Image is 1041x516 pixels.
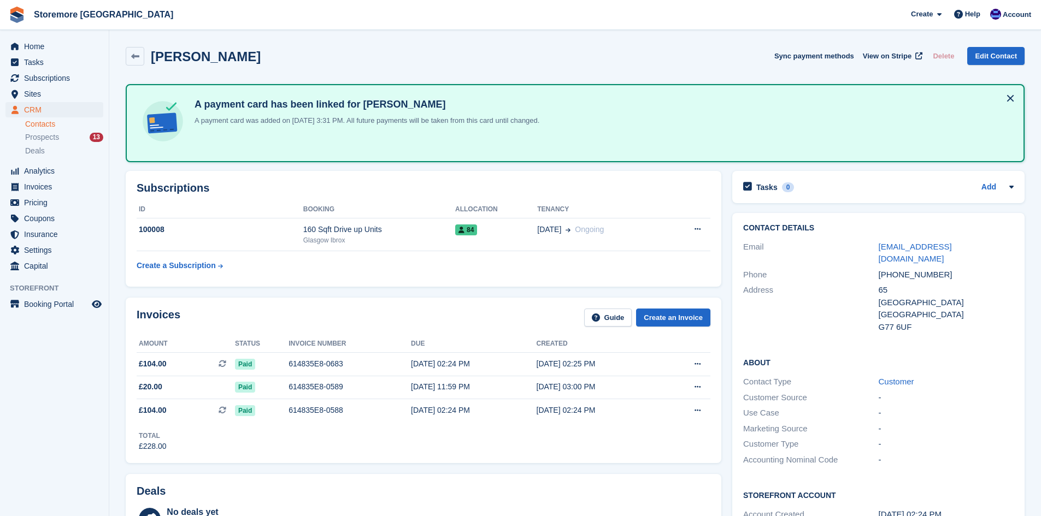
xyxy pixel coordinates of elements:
[24,70,90,86] span: Subscriptions
[879,423,1014,435] div: -
[139,431,167,441] div: Total
[303,235,455,245] div: Glasgow Ibrox
[911,9,933,20] span: Create
[743,224,1014,233] h2: Contact Details
[235,382,255,393] span: Paid
[25,132,103,143] a: Prospects 13
[879,296,1014,309] div: [GEOGRAPHIC_DATA]
[879,269,1014,281] div: [PHONE_NUMBER]
[879,284,1014,296] div: 65
[24,211,90,226] span: Coupons
[455,201,537,218] th: Allocation
[411,358,536,370] div: [DATE] 02:24 PM
[137,224,303,235] div: 100008
[743,284,878,333] div: Address
[24,227,90,242] span: Insurance
[636,309,710,327] a: Create an Invoice
[10,283,109,294] span: Storefront
[24,55,90,70] span: Tasks
[5,179,103,194] a: menu
[743,392,878,404] div: Customer Source
[743,376,878,388] div: Contact Type
[289,335,411,353] th: Invoice number
[137,260,216,271] div: Create a Subscription
[24,179,90,194] span: Invoices
[30,5,178,23] a: Storemore [GEOGRAPHIC_DATA]
[5,195,103,210] a: menu
[5,296,103,312] a: menu
[774,47,854,65] button: Sync payment methods
[743,454,878,466] div: Accounting Nominal Code
[879,309,1014,321] div: [GEOGRAPHIC_DATA]
[139,405,167,416] span: £104.00
[5,163,103,179] a: menu
[137,256,223,276] a: Create a Subscription
[24,86,90,102] span: Sites
[879,392,1014,404] div: -
[743,269,878,281] div: Phone
[5,227,103,242] a: menu
[90,298,103,311] a: Preview store
[863,51,911,62] span: View on Stripe
[235,335,289,353] th: Status
[782,182,795,192] div: 0
[965,9,980,20] span: Help
[879,454,1014,466] div: -
[990,9,1001,20] img: Angela
[25,146,45,156] span: Deals
[411,381,536,393] div: [DATE] 11:59 PM
[137,201,303,218] th: ID
[139,358,167,370] span: £104.00
[24,195,90,210] span: Pricing
[455,224,477,235] span: 84
[5,70,103,86] a: menu
[137,309,180,327] h2: Invoices
[743,489,1014,500] h2: Storefront Account
[90,133,103,142] div: 13
[137,335,235,353] th: Amount
[967,47,1025,65] a: Edit Contact
[537,358,662,370] div: [DATE] 02:25 PM
[151,49,261,64] h2: [PERSON_NAME]
[584,309,632,327] a: Guide
[858,47,925,65] a: View on Stripe
[5,39,103,54] a: menu
[24,102,90,117] span: CRM
[137,485,166,497] h2: Deals
[303,224,455,235] div: 160 Sqft Drive up Units
[24,296,90,312] span: Booking Portal
[743,407,878,419] div: Use Case
[303,201,455,218] th: Booking
[5,55,103,70] a: menu
[879,377,914,386] a: Customer
[289,405,411,416] div: 614835E8-0588
[25,119,103,129] a: Contacts
[537,381,662,393] div: [DATE] 03:00 PM
[1003,9,1031,20] span: Account
[139,441,167,452] div: £228.00
[139,381,162,393] span: £20.00
[24,163,90,179] span: Analytics
[190,98,539,111] h4: A payment card has been linked for [PERSON_NAME]
[743,241,878,265] div: Email
[879,438,1014,450] div: -
[411,405,536,416] div: [DATE] 02:24 PM
[743,438,878,450] div: Customer Type
[140,98,186,144] img: card-linked-ebf98d0992dc2aeb22e95c0e3c79077019eb2392cfd83c6a337811c24bc77127.svg
[928,47,958,65] button: Delete
[879,407,1014,419] div: -
[575,225,604,234] span: Ongoing
[235,359,255,370] span: Paid
[743,423,878,435] div: Marketing Source
[411,335,536,353] th: Due
[5,86,103,102] a: menu
[24,39,90,54] span: Home
[137,182,710,194] h2: Subscriptions
[879,321,1014,334] div: G77 6UF
[537,405,662,416] div: [DATE] 02:24 PM
[289,381,411,393] div: 614835E8-0589
[981,181,996,194] a: Add
[25,132,59,143] span: Prospects
[25,145,103,157] a: Deals
[537,224,561,235] span: [DATE]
